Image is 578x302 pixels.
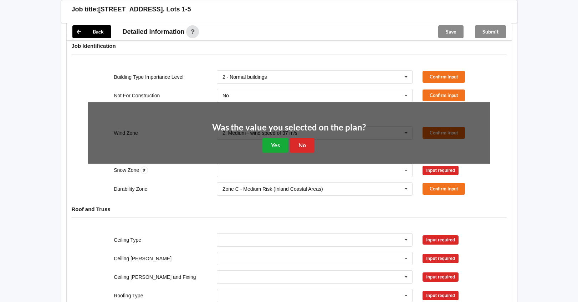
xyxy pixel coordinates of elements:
[212,122,366,133] h2: Was the value you selected on the plan?
[423,89,465,101] button: Confirm input
[114,274,196,280] label: Ceiling [PERSON_NAME] and Fixing
[423,71,465,83] button: Confirm input
[290,138,314,153] button: No
[72,5,98,14] h3: Job title:
[222,93,229,98] div: No
[114,167,140,173] label: Snow Zone
[423,166,459,175] div: Input required
[423,291,459,300] div: Input required
[72,42,507,49] h4: Job Identification
[72,25,111,38] button: Back
[114,237,141,243] label: Ceiling Type
[423,272,459,282] div: Input required
[222,75,267,80] div: 2 - Normal buildings
[98,5,191,14] h3: [STREET_ADDRESS]. Lots 1-5
[423,183,465,195] button: Confirm input
[114,256,172,261] label: Ceiling [PERSON_NAME]
[114,186,147,192] label: Durability Zone
[222,186,323,191] div: Zone C - Medium Risk (Inland Coastal Areas)
[423,254,459,263] div: Input required
[114,74,183,80] label: Building Type Importance Level
[123,29,185,35] span: Detailed information
[72,206,507,213] h4: Roof and Truss
[114,293,143,298] label: Roofing Type
[423,235,459,245] div: Input required
[262,138,288,153] button: Yes
[114,93,160,98] label: Not For Construction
